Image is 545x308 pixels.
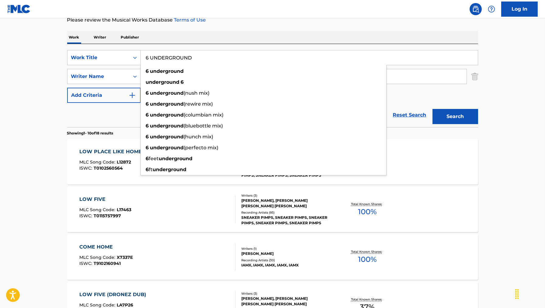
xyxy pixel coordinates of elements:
span: 100 % [358,206,377,217]
strong: 6 [146,101,149,107]
strong: 6 [146,112,149,118]
strong: underground [146,79,180,85]
div: SNEAKER PIMPS, SNEAKER PIMPS, SNEAKER PIMPS, SNEAKER PIMPS, SNEAKER PIMPS [241,215,333,226]
span: feet [149,156,159,161]
p: Publisher [119,31,141,44]
img: help [488,5,495,13]
span: ft [149,167,153,172]
strong: 6 [146,134,149,140]
div: IAMX, IAMX, IAMX, IAMX, IAMX [241,262,333,268]
strong: 6 [146,145,149,151]
strong: underground [150,101,184,107]
span: T0115757997 [94,213,121,218]
span: L17463 [117,207,131,212]
p: Writer [92,31,108,44]
div: Writers ( 3 ) [241,291,333,296]
strong: 6 [146,68,149,74]
div: Drag [512,285,522,303]
button: Add Criteria [67,88,141,103]
div: [PERSON_NAME] [241,251,333,256]
span: MLC Song Code : [79,207,117,212]
div: LOW PLACE LIKE HOME [79,148,145,155]
button: Search [433,109,478,124]
form: Search Form [67,50,478,127]
div: Writers ( 1 ) [241,246,333,251]
a: Terms of Use [173,17,206,23]
strong: underground [150,145,184,151]
span: ISWC : [79,261,94,266]
span: (hunch mix) [184,134,213,140]
p: Work [67,31,81,44]
iframe: Chat Widget [515,279,545,308]
a: COME HOMEMLC Song Code:X7337EISWC:T9102160941Writers (1)[PERSON_NAME]Recording Artists (30)IAMX, ... [67,234,478,280]
span: T9102160941 [94,261,121,266]
div: Writers ( 3 ) [241,193,333,198]
strong: 6 [146,167,149,172]
span: ISWC : [79,213,94,218]
span: ISWC : [79,165,94,171]
span: LA7P26 [117,302,133,308]
img: Delete Criterion [471,69,478,84]
span: (rewire mix) [184,101,213,107]
span: X7337E [117,255,133,260]
strong: 6 [181,79,184,85]
div: [PERSON_NAME], [PERSON_NAME] [PERSON_NAME] [PERSON_NAME] [241,198,333,209]
div: Recording Artists ( 30 ) [241,258,333,262]
strong: underground [150,134,184,140]
span: MLC Song Code : [79,159,117,165]
div: LOW FIVE [79,196,131,203]
span: MLC Song Code : [79,255,117,260]
a: Log In [501,2,538,17]
strong: underground [153,167,187,172]
div: Work Title [71,54,126,61]
img: search [472,5,479,13]
p: Showing 1 - 10 of 18 results [67,130,113,136]
span: (bluebottle mix) [184,123,223,129]
div: LOW FIVE (DRONEZ DUB) [79,291,149,298]
span: MLC Song Code : [79,302,117,308]
p: Total Known Shares: [351,249,384,254]
strong: underground [150,68,184,74]
strong: underground [150,90,184,96]
a: Public Search [470,3,482,15]
a: LOW PLACE LIKE HOMEMLC Song Code:L12872ISWC:T0102560564Writers (3)[PERSON_NAME] [PERSON_NAME] [PE... [67,139,478,184]
div: Help [485,3,498,15]
span: L12872 [117,159,131,165]
strong: underground [159,156,193,161]
span: (perfecto mix) [184,145,219,151]
div: Writer Name [71,73,126,80]
div: COME HOME [79,243,133,251]
strong: underground [150,112,184,118]
p: Total Known Shares: [351,297,384,302]
span: (columbian mix) [184,112,224,118]
strong: 6 [146,90,149,96]
a: Reset Search [390,108,429,122]
span: 100 % [358,254,377,265]
p: Please review the Musical Works Database [67,16,478,24]
img: MLC Logo [7,5,31,13]
span: (nush mix) [184,90,210,96]
div: [PERSON_NAME], [PERSON_NAME] [PERSON_NAME] [PERSON_NAME] [241,296,333,307]
strong: underground [150,123,184,129]
div: Recording Artists ( 93 ) [241,210,333,215]
p: Total Known Shares: [351,202,384,206]
img: 9d2ae6d4665cec9f34b9.svg [129,92,136,99]
a: LOW FIVEMLC Song Code:L17463ISWC:T0115757997Writers (3)[PERSON_NAME], [PERSON_NAME] [PERSON_NAME]... [67,187,478,232]
strong: 6 [146,156,149,161]
strong: 6 [146,123,149,129]
span: T0102560564 [94,165,123,171]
